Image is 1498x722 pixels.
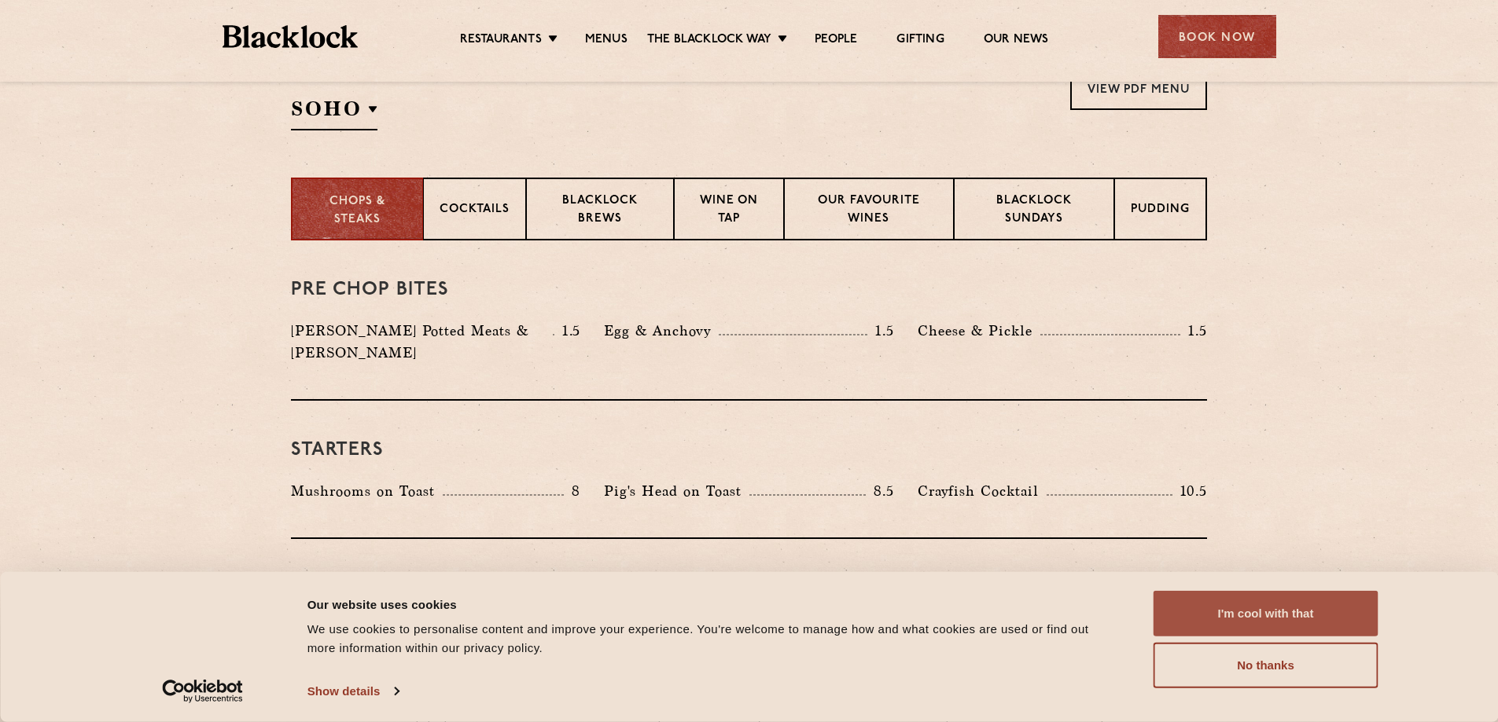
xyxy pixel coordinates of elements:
p: Blacklock Brews [543,192,657,229]
a: Our News [984,32,1049,49]
h3: Pre Chop Bites [291,280,1207,300]
a: Menus [585,32,628,49]
img: BL_Textured_Logo-footer-cropped.svg [223,25,359,48]
p: Mushrooms on Toast [291,480,443,502]
a: Show details [307,680,399,703]
p: Our favourite wines [801,192,937,229]
a: The Blacklock Way [647,32,771,49]
p: Cocktails [440,201,510,221]
h2: SOHO [291,95,377,130]
a: People [815,32,857,49]
h3: Starters [291,440,1207,460]
p: Chops & Steaks [308,193,407,229]
p: Crayfish Cocktail [918,480,1047,502]
p: Egg & Anchovy [604,320,719,342]
div: Our website uses cookies [307,595,1118,614]
p: 8 [564,481,580,501]
a: Usercentrics Cookiebot - opens in a new window [134,680,271,703]
a: Gifting [896,32,944,49]
p: 10.5 [1172,481,1207,501]
p: 1.5 [1180,321,1207,341]
a: View PDF Menu [1070,67,1207,110]
p: 1.5 [867,321,894,341]
p: 8.5 [866,481,894,501]
div: Book Now [1158,15,1276,58]
a: Restaurants [460,32,542,49]
p: Pig's Head on Toast [604,480,749,502]
p: Wine on Tap [690,192,767,229]
p: [PERSON_NAME] Potted Meats & [PERSON_NAME] [291,320,553,364]
p: Pudding [1131,201,1190,221]
button: I'm cool with that [1154,591,1378,636]
p: Blacklock Sundays [970,192,1098,229]
p: Cheese & Pickle [918,320,1040,342]
div: We use cookies to personalise content and improve your experience. You're welcome to manage how a... [307,620,1118,658]
button: No thanks [1154,643,1378,688]
p: 1.5 [554,321,581,341]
